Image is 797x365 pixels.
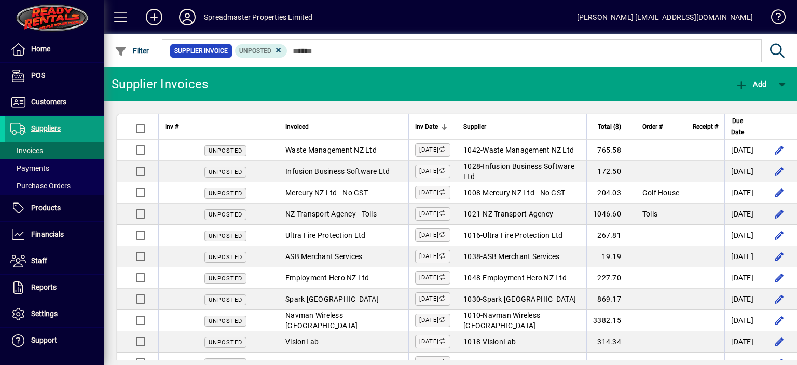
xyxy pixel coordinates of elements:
[457,140,586,161] td: -
[112,42,152,60] button: Filter
[10,182,71,190] span: Purchase Orders
[771,312,787,329] button: Edit
[463,231,480,239] span: 1016
[115,47,149,55] span: Filter
[285,146,377,154] span: Waste Management NZ Ltd
[209,318,242,325] span: Unposted
[285,231,365,239] span: Ultra Fire Protection Ltd
[771,269,787,286] button: Edit
[457,331,586,353] td: -
[415,186,450,199] label: [DATE]
[5,328,104,354] a: Support
[5,159,104,177] a: Payments
[415,292,450,306] label: [DATE]
[457,289,586,310] td: -
[209,296,242,303] span: Unposted
[285,121,402,132] div: Invoiced
[457,225,586,246] td: -
[10,146,43,155] span: Invoices
[586,204,636,225] td: 1046.60
[171,8,204,26] button: Profile
[285,337,319,346] span: VisionLab
[483,274,567,282] span: Employment Hero NZ Ltd
[457,161,586,182] td: -
[463,188,480,197] span: 1008
[724,246,760,267] td: [DATE]
[724,204,760,225] td: [DATE]
[577,9,753,25] div: [PERSON_NAME] [EMAIL_ADDRESS][DOMAIN_NAME]
[771,291,787,307] button: Edit
[735,80,766,88] span: Add
[285,295,379,303] span: Spark [GEOGRAPHIC_DATA]
[733,75,769,93] button: Add
[457,204,586,225] td: -
[415,207,450,221] label: [DATE]
[209,169,242,175] span: Unposted
[209,339,242,346] span: Unposted
[731,115,753,138] div: Due Date
[457,310,586,331] td: -
[724,289,760,310] td: [DATE]
[724,182,760,204] td: [DATE]
[5,63,104,89] a: POS
[415,314,450,327] label: [DATE]
[209,190,242,197] span: Unposted
[415,143,450,157] label: [DATE]
[209,147,242,154] span: Unposted
[31,71,45,79] span: POS
[463,311,480,319] span: 1010
[5,195,104,221] a: Products
[285,210,377,218] span: NZ Transport Agency - Tolls
[209,233,242,239] span: Unposted
[483,231,562,239] span: Ultra Fire Protection Ltd
[31,256,47,265] span: Staff
[174,46,228,56] span: Supplier Invoice
[31,98,66,106] span: Customers
[771,227,787,244] button: Edit
[457,182,586,204] td: -
[724,310,760,331] td: [DATE]
[5,222,104,248] a: Financials
[724,225,760,246] td: [DATE]
[642,121,680,132] div: Order #
[415,228,450,242] label: [DATE]
[693,121,718,132] span: Receipt #
[483,210,553,218] span: NZ Transport Agency
[5,301,104,327] a: Settings
[771,248,787,265] button: Edit
[31,45,50,53] span: Home
[285,188,368,197] span: Mercury NZ Ltd - No GST
[463,162,480,170] span: 1028
[724,140,760,161] td: [DATE]
[483,252,559,261] span: ASB Merchant Services
[457,246,586,267] td: -
[112,76,208,92] div: Supplier Invoices
[771,333,787,350] button: Edit
[209,275,242,282] span: Unposted
[463,274,480,282] span: 1048
[586,246,636,267] td: 19.19
[586,310,636,331] td: 3382.15
[598,121,621,132] span: Total ($)
[209,211,242,218] span: Unposted
[415,121,438,132] span: Inv Date
[724,267,760,289] td: [DATE]
[209,254,242,261] span: Unposted
[586,289,636,310] td: 869.17
[165,121,246,132] div: Inv #
[239,47,271,55] span: Unposted
[463,295,480,303] span: 1030
[586,140,636,161] td: 765.58
[31,309,58,318] span: Settings
[31,336,57,344] span: Support
[771,142,787,158] button: Edit
[586,331,636,353] td: 314.34
[642,188,680,197] span: Golf House
[204,9,312,25] div: Spreadmaster Properties Limited
[415,250,450,263] label: [DATE]
[593,121,630,132] div: Total ($)
[285,311,358,330] span: Navman Wireless [GEOGRAPHIC_DATA]
[285,274,369,282] span: Employment Hero NZ Ltd
[463,252,480,261] span: 1038
[463,121,580,132] div: Supplier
